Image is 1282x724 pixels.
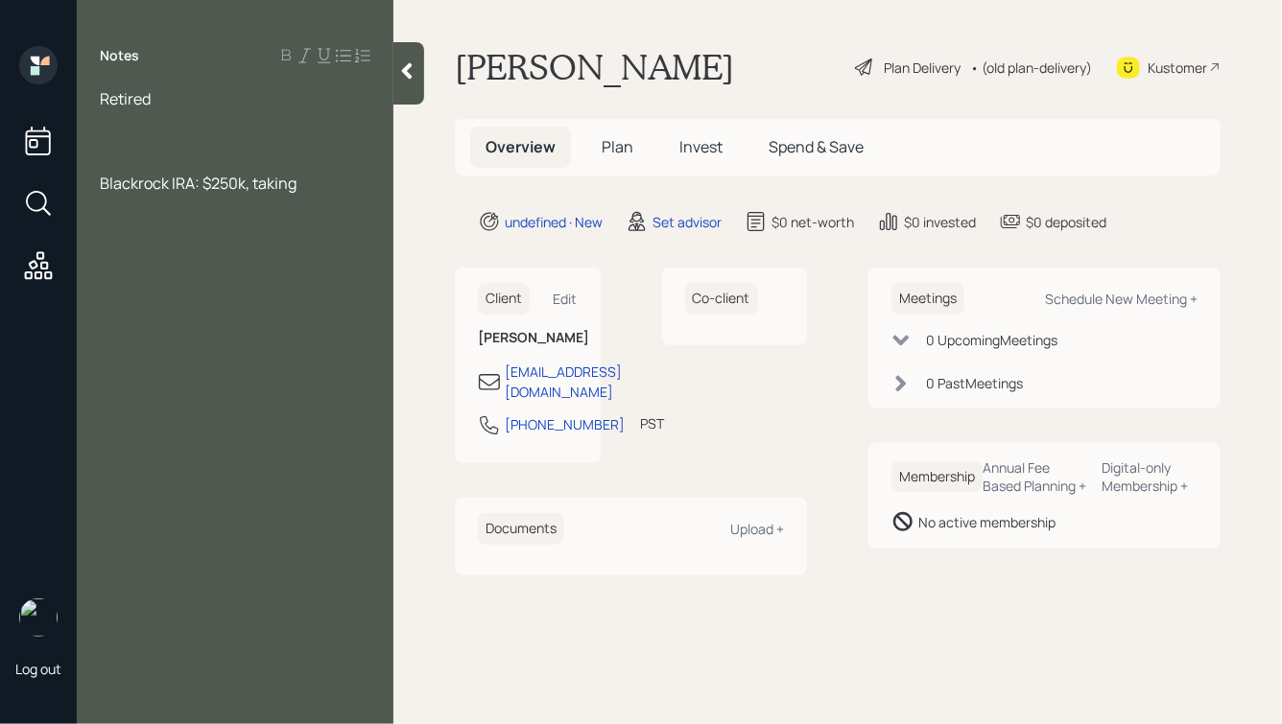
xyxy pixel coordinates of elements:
[100,46,139,65] label: Notes
[983,458,1087,495] div: Annual Fee Based Planning +
[554,290,578,308] div: Edit
[15,660,61,678] div: Log out
[653,212,722,232] div: Set advisor
[730,520,784,538] div: Upload +
[904,212,976,232] div: $0 invested
[1103,458,1198,495] div: Digital-only Membership +
[505,414,625,434] div: [PHONE_NUMBER]
[478,330,578,346] h6: [PERSON_NAME]
[640,413,664,433] div: PST
[505,362,622,402] div: [EMAIL_ADDRESS][DOMAIN_NAME]
[679,136,723,157] span: Invest
[19,598,58,637] img: hunter_neumayer.jpg
[1026,212,1106,232] div: $0 deposited
[1148,58,1207,78] div: Kustomer
[100,173,297,194] span: Blackrock IRA: $250k, taking
[478,513,564,545] h6: Documents
[970,58,1092,78] div: • (old plan-delivery)
[769,136,864,157] span: Spend & Save
[926,373,1023,393] div: 0 Past Meeting s
[891,461,983,493] h6: Membership
[455,46,734,88] h1: [PERSON_NAME]
[478,283,530,315] h6: Client
[505,212,603,232] div: undefined · New
[486,136,556,157] span: Overview
[891,283,964,315] h6: Meetings
[1045,290,1198,308] div: Schedule New Meeting +
[926,330,1057,350] div: 0 Upcoming Meeting s
[884,58,961,78] div: Plan Delivery
[772,212,854,232] div: $0 net-worth
[685,283,758,315] h6: Co-client
[602,136,633,157] span: Plan
[918,512,1056,532] div: No active membership
[100,88,151,109] span: Retired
